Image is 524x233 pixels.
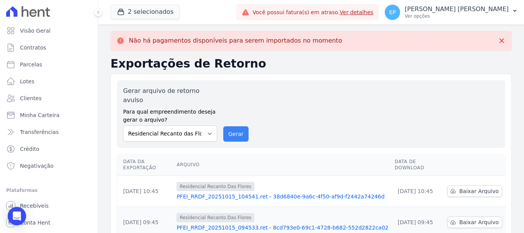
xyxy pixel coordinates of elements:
th: Arquivo [173,154,391,176]
a: Visão Geral [3,23,95,38]
a: Conta Hent [3,215,95,230]
h2: Exportações de Retorno [110,57,512,71]
label: Gerar arquivo de retorno avulso [123,86,217,105]
span: Minha Carteira [20,111,59,119]
span: Recebíveis [20,202,49,210]
a: Transferências [3,124,95,140]
div: Plataformas [6,186,92,195]
th: Data de Download [392,154,445,176]
span: Lotes [20,78,35,85]
span: Você possui fatura(s) em atraso. [252,8,373,17]
span: Crédito [20,145,40,153]
td: [DATE] 10:45 [117,176,173,207]
a: Crédito [3,141,95,157]
a: Lotes [3,74,95,89]
a: Ver detalhes [340,9,374,15]
span: Baixar Arquivo [459,187,499,195]
p: Não há pagamentos disponíveis para serem importados no momento [129,37,342,45]
a: Baixar Arquivo [447,216,502,228]
span: Negativação [20,162,54,170]
span: Parcelas [20,61,42,68]
a: Clientes [3,91,95,106]
span: Clientes [20,94,41,102]
span: Residencial Recanto Das Flores [176,182,254,191]
th: Data da Exportação [117,154,173,176]
span: Conta Hent [20,219,50,226]
span: Contratos [20,44,46,51]
span: Baixar Arquivo [459,218,499,226]
span: Visão Geral [20,27,51,35]
a: PFEI_RRDF_20251015_094533.ret - 8cd793e0-69c1-4728-b682-552d2822ca02 [176,224,388,231]
a: Baixar Arquivo [447,185,502,197]
span: EP [389,10,395,15]
button: EP [PERSON_NAME] [PERSON_NAME] Ver opções [379,2,524,23]
a: Minha Carteira [3,107,95,123]
a: Contratos [3,40,95,55]
p: Ver opções [405,13,509,19]
button: 2 selecionados [110,5,180,19]
td: [DATE] 10:45 [392,176,445,207]
a: Recebíveis [3,198,95,213]
a: Negativação [3,158,95,174]
a: Parcelas [3,57,95,72]
p: [PERSON_NAME] [PERSON_NAME] [405,5,509,13]
button: Gerar [223,126,249,142]
span: Residencial Recanto Das Flores [176,213,254,222]
a: PFEI_RRDF_20251015_104541.ret - 38d6840e-9a6c-4f50-af9d-f2442a74246d [176,193,388,200]
span: Transferências [20,128,59,136]
div: Open Intercom Messenger [8,207,26,225]
label: Para qual empreendimento deseja gerar o arquivo? [123,105,217,124]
